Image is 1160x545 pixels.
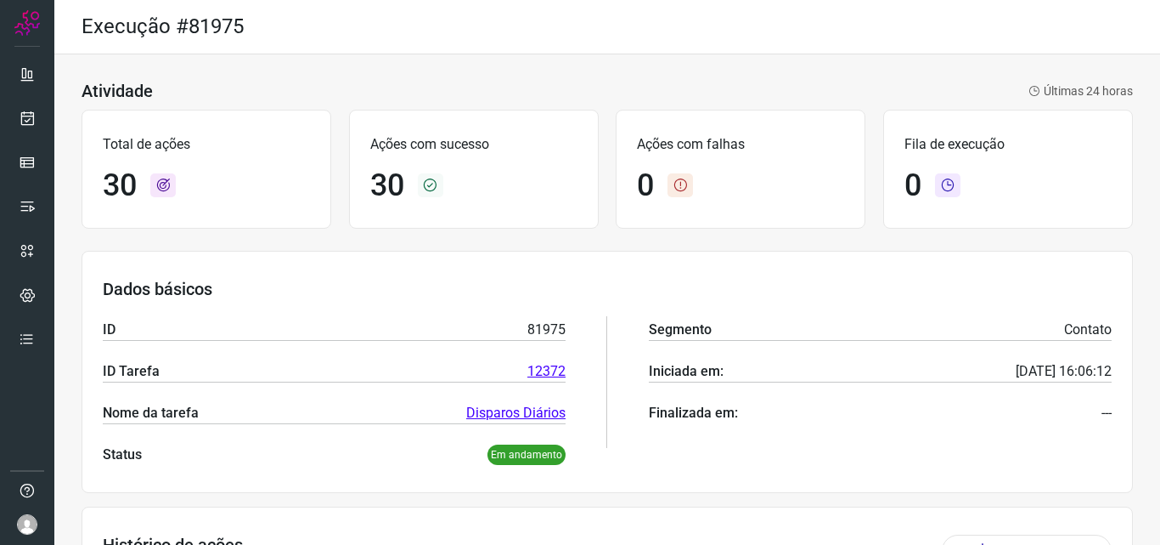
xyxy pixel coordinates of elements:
p: Iniciada em: [649,361,724,382]
p: Nome da tarefa [103,403,199,423]
p: Status [103,445,142,465]
a: Disparos Diários [466,403,566,423]
p: [DATE] 16:06:12 [1016,361,1112,382]
p: Em andamento [487,445,566,465]
h1: 0 [904,167,921,204]
p: Contato [1064,320,1112,340]
h3: Atividade [82,81,153,101]
p: ID [103,320,115,340]
a: 12372 [527,361,566,382]
p: Finalizada em: [649,403,738,423]
p: Total de ações [103,134,310,155]
p: --- [1101,403,1112,423]
p: ID Tarefa [103,361,160,382]
p: Ações com sucesso [370,134,577,155]
h1: 30 [370,167,404,204]
h2: Execução #81975 [82,14,244,39]
p: 81975 [527,320,566,340]
p: Segmento [649,320,712,340]
p: Últimas 24 horas [1028,82,1133,100]
img: avatar-user-boy.jpg [17,514,37,535]
h1: 30 [103,167,137,204]
h3: Dados básicos [103,279,1112,299]
p: Ações com falhas [637,134,844,155]
img: Logo [14,10,40,36]
h1: 0 [637,167,654,204]
p: Fila de execução [904,134,1112,155]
